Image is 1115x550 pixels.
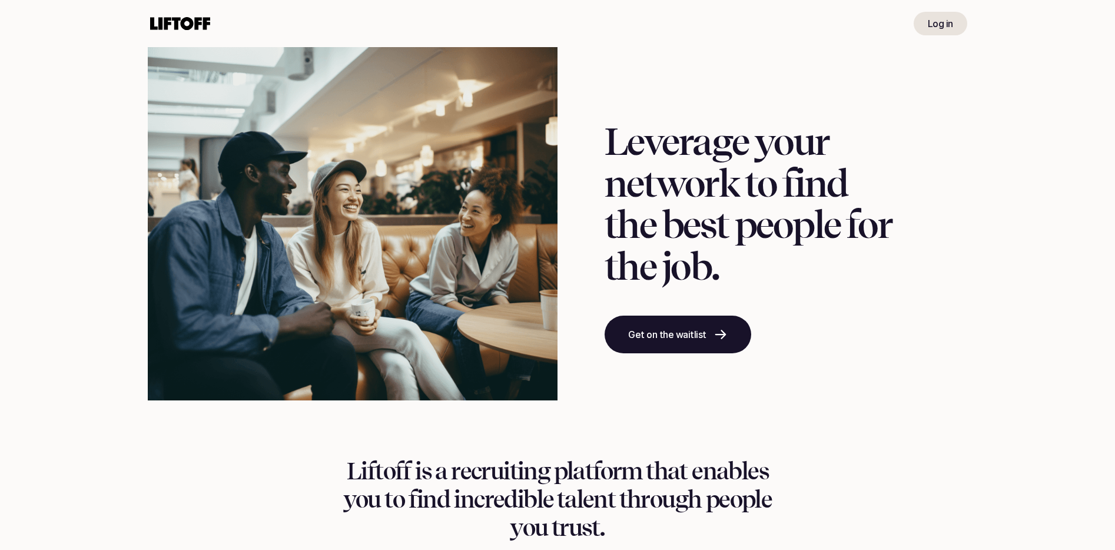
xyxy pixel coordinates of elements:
[334,457,781,542] h1: Liftoff is a recruiting platform that enables you to find incredible talent through people you tr...
[914,12,967,35] a: Log in
[605,316,751,353] a: Get on the waitlist
[628,327,706,342] p: Get on the waitlist
[605,121,892,287] h1: Leverage your network to find the best people for the job.
[928,16,953,31] p: Log in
